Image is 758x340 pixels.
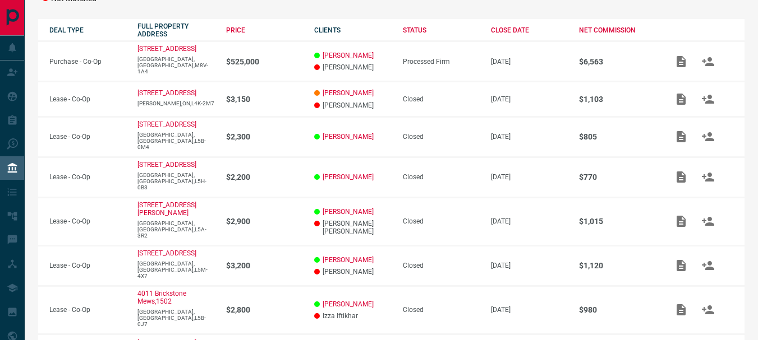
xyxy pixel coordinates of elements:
span: Add / View Documents [668,133,695,141]
a: 4011 Brickstone Mews,1502 [137,290,186,305]
p: $1,103 [579,95,656,104]
p: [DATE] [491,58,568,66]
div: Closed [403,133,480,141]
a: [PERSON_NAME] [323,208,374,216]
div: PRICE [226,26,303,34]
p: $6,563 [579,57,656,66]
span: Add / View Documents [668,217,695,225]
div: Processed Firm [403,58,480,66]
a: [PERSON_NAME] [323,89,374,97]
div: DEAL TYPE [49,26,126,34]
p: $2,900 [226,217,303,226]
p: $805 [579,132,656,141]
a: [STREET_ADDRESS] [137,45,196,53]
span: Match Clients [695,133,722,141]
p: [DATE] [491,95,568,103]
p: [GEOGRAPHIC_DATA],[GEOGRAPHIC_DATA],L5M-4X7 [137,260,214,279]
span: Match Clients [695,306,722,314]
p: Lease - Co-Op [49,95,126,103]
div: STATUS [403,26,480,34]
div: Closed [403,306,480,314]
a: [STREET_ADDRESS] [137,161,196,169]
p: $980 [579,305,656,314]
p: [PERSON_NAME] [314,101,391,109]
span: Add / View Documents [668,306,695,314]
a: [PERSON_NAME] [323,300,374,308]
div: FULL PROPERTY ADDRESS [137,22,214,38]
p: $525,000 [226,57,303,66]
a: [STREET_ADDRESS] [137,120,196,128]
a: [STREET_ADDRESS] [137,89,196,97]
span: Add / View Documents [668,173,695,181]
span: Match Clients [695,173,722,181]
span: Match Clients [695,57,722,65]
span: Add / View Documents [668,57,695,65]
span: Add / View Documents [668,262,695,269]
p: Purchase - Co-Op [49,58,126,66]
p: Lease - Co-Op [49,306,126,314]
p: $3,200 [226,261,303,270]
a: [PERSON_NAME] [323,133,374,141]
span: Match Clients [695,95,722,103]
a: [PERSON_NAME] [323,173,374,181]
p: [GEOGRAPHIC_DATA],[GEOGRAPHIC_DATA],L5B-0J7 [137,309,214,327]
p: $2,200 [226,173,303,181]
div: Closed [403,173,480,181]
p: [GEOGRAPHIC_DATA],[GEOGRAPHIC_DATA],L5B-0M4 [137,132,214,150]
p: $2,300 [226,132,303,141]
a: [STREET_ADDRESS] [137,249,196,257]
p: [PERSON_NAME] [314,63,391,71]
p: $3,150 [226,95,303,104]
div: CLIENTS [314,26,391,34]
a: [PERSON_NAME] [323,52,374,59]
p: [PERSON_NAME] [PERSON_NAME] [314,220,391,235]
div: NET COMMISSION [579,26,656,34]
p: Lease - Co-Op [49,217,126,225]
p: [DATE] [491,306,568,314]
p: $770 [579,173,656,181]
div: Closed [403,217,480,225]
p: [GEOGRAPHIC_DATA],[GEOGRAPHIC_DATA],L5A-3R2 [137,220,214,239]
a: [PERSON_NAME] [323,256,374,264]
div: Closed [403,95,480,103]
div: CLOSE DATE [491,26,568,34]
a: [STREET_ADDRESS][PERSON_NAME] [137,201,196,217]
span: Match Clients [695,217,722,225]
p: [PERSON_NAME],ON,L4K-2M7 [137,100,214,106]
p: [DATE] [491,133,568,141]
div: Closed [403,262,480,269]
p: [PERSON_NAME] [314,268,391,276]
span: Add / View Documents [668,95,695,103]
p: $1,015 [579,217,656,226]
p: $2,800 [226,305,303,314]
p: [DATE] [491,217,568,225]
p: Lease - Co-Op [49,133,126,141]
p: [GEOGRAPHIC_DATA],[GEOGRAPHIC_DATA],M8V-1A4 [137,56,214,74]
p: [DATE] [491,262,568,269]
span: Match Clients [695,262,722,269]
p: Lease - Co-Op [49,262,126,269]
p: Izza Iftikhar [314,312,391,320]
p: $1,120 [579,261,656,270]
p: [DATE] [491,173,568,181]
p: [GEOGRAPHIC_DATA],[GEOGRAPHIC_DATA],L5H-0B3 [137,172,214,190]
p: Lease - Co-Op [49,173,126,181]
